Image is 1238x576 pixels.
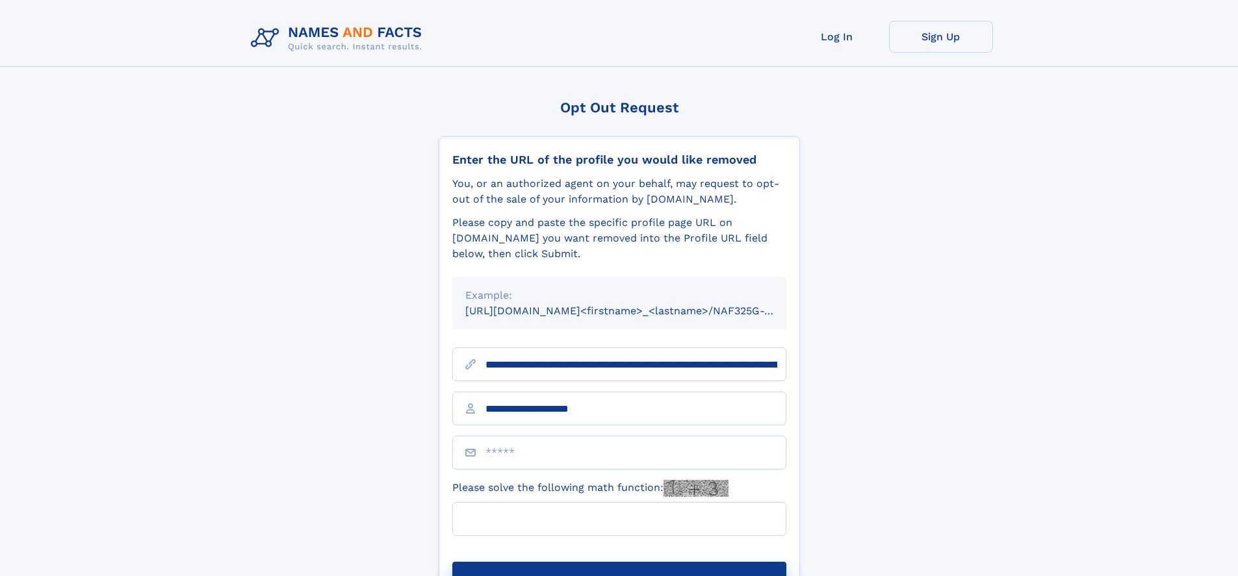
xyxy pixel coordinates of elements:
[452,176,786,207] div: You, or an authorized agent on your behalf, may request to opt-out of the sale of your informatio...
[889,21,993,53] a: Sign Up
[785,21,889,53] a: Log In
[452,480,729,497] label: Please solve the following math function:
[246,21,433,56] img: Logo Names and Facts
[465,305,811,317] small: [URL][DOMAIN_NAME]<firstname>_<lastname>/NAF325G-xxxxxxxx
[452,215,786,262] div: Please copy and paste the specific profile page URL on [DOMAIN_NAME] you want removed into the Pr...
[439,99,800,116] div: Opt Out Request
[452,153,786,167] div: Enter the URL of the profile you would like removed
[465,288,773,303] div: Example:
